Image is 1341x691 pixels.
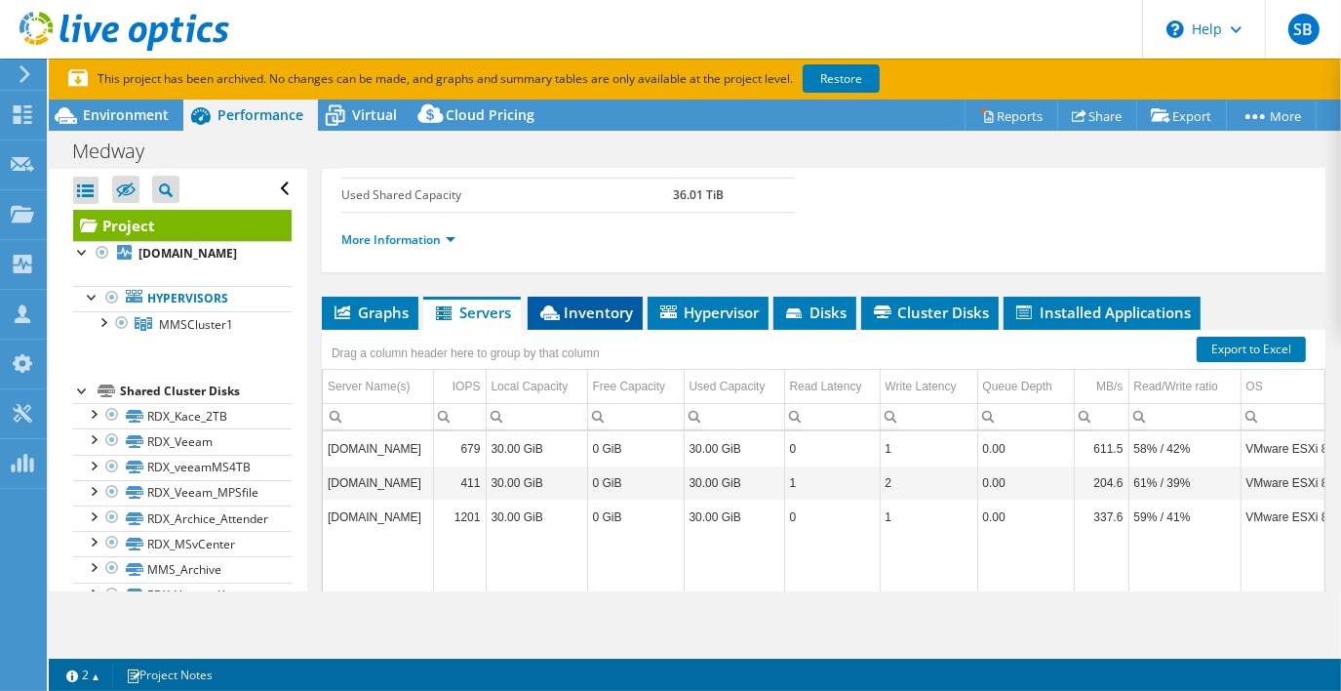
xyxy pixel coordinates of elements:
[323,431,433,466] td: Column Server Name(s), Value msdell3.medway.us
[1197,337,1306,362] a: Export to Excel
[323,500,433,534] td: Column Server Name(s), Value msdell2.medway.us
[83,105,169,124] span: Environment
[587,403,684,429] td: Column Free Capacity, Filter cell
[784,403,880,429] td: Column Read Latency, Filter cell
[120,380,292,403] div: Shared Cluster Disks
[1288,14,1320,45] span: SB
[352,105,397,124] span: Virtual
[73,506,292,531] a: RDX_Archice_Attender
[1057,101,1137,131] a: Share
[684,466,784,500] td: Column Used Capacity, Value 30.00 GiB
[73,455,292,480] a: RDX_veeamMS4TB
[593,375,666,398] div: Free Capacity
[159,316,233,333] span: MMSCluster1
[73,241,292,266] a: [DOMAIN_NAME]
[1226,101,1317,131] a: More
[1128,500,1241,534] td: Column Read/Write ratio, Value 59% / 41%
[446,105,534,124] span: Cloud Pricing
[341,185,673,205] label: Used Shared Capacity
[784,500,880,534] td: Column Read Latency, Value 0
[433,500,486,534] td: Column IOPS, Value 1201
[486,403,587,429] td: Column Local Capacity, Filter cell
[1074,466,1128,500] td: Column MB/s, Value 204.6
[1128,466,1241,500] td: Column Read/Write ratio, Value 61% / 39%
[790,375,862,398] div: Read Latency
[1128,370,1241,404] td: Read/Write ratio Column
[684,370,784,404] td: Used Capacity Column
[486,500,587,534] td: Column Local Capacity, Value 30.00 GiB
[73,286,292,311] a: Hypervisors
[803,64,880,93] a: Restore
[328,375,411,398] div: Server Name(s)
[433,403,486,429] td: Column IOPS, Filter cell
[63,141,175,162] h1: Medway
[784,466,880,500] td: Column Read Latency, Value 1
[73,583,292,608] a: RDX_Veeam_Kace
[341,231,455,248] a: More Information
[684,403,784,429] td: Column Used Capacity, Filter cell
[1074,431,1128,466] td: Column MB/s, Value 611.5
[880,370,977,404] td: Write Latency Column
[684,500,784,534] td: Column Used Capacity, Value 30.00 GiB
[112,663,226,687] a: Project Notes
[323,370,433,404] td: Server Name(s) Column
[587,500,684,534] td: Column Free Capacity, Value 0 GiB
[657,303,759,322] span: Hypervisor
[690,375,766,398] div: Used Capacity
[886,375,957,398] div: Write Latency
[977,370,1074,404] td: Queue Depth Column
[73,531,292,556] a: RDX_MSvCenter
[784,431,880,466] td: Column Read Latency, Value 0
[332,303,409,322] span: Graphs
[880,431,977,466] td: Column Write Latency, Value 1
[1074,403,1128,429] td: Column MB/s, Filter cell
[433,303,511,322] span: Servers
[587,466,684,500] td: Column Free Capacity, Value 0 GiB
[965,101,1058,131] a: Reports
[327,340,605,367] div: Drag a column header here to group by that column
[1246,375,1263,398] div: OS
[784,370,880,404] td: Read Latency Column
[73,556,292,582] a: MMS_Archive
[880,466,977,500] td: Column Write Latency, Value 2
[486,431,587,466] td: Column Local Capacity, Value 30.00 GiB
[977,431,1074,466] td: Column Queue Depth, Value 0.00
[977,466,1074,500] td: Column Queue Depth, Value 0.00
[1074,370,1128,404] td: MB/s Column
[73,480,292,506] a: RDX_Veeam_MPSfile
[73,428,292,454] a: RDX_Veeam
[73,403,292,428] a: RDX_Kace_2TB
[323,403,433,429] td: Column Server Name(s), Filter cell
[433,466,486,500] td: Column IOPS, Value 411
[73,311,292,337] a: MMSCluster1
[783,303,847,322] span: Disks
[73,210,292,241] a: Project
[587,370,684,404] td: Free Capacity Column
[453,375,481,398] div: IOPS
[138,245,237,262] b: [DOMAIN_NAME]
[217,105,303,124] span: Performance
[537,303,633,322] span: Inventory
[1096,375,1123,398] div: MB/s
[880,403,977,429] td: Column Write Latency, Filter cell
[977,403,1074,429] td: Column Queue Depth, Filter cell
[492,375,569,398] div: Local Capacity
[68,68,1024,90] p: This project has been archived. No changes can be made, and graphs and summary tables are only av...
[1074,500,1128,534] td: Column MB/s, Value 337.6
[1166,20,1184,38] svg: \n
[1134,375,1218,398] div: Read/Write ratio
[53,663,113,687] a: 2
[433,431,486,466] td: Column IOPS, Value 679
[983,375,1052,398] div: Queue Depth
[977,500,1074,534] td: Column Queue Depth, Value 0.00
[1013,303,1191,322] span: Installed Applications
[486,370,587,404] td: Local Capacity Column
[684,431,784,466] td: Column Used Capacity, Value 30.00 GiB
[673,186,724,203] b: 36.01 TiB
[1128,403,1241,429] td: Column Read/Write ratio, Filter cell
[323,466,433,500] td: Column Server Name(s), Value msdell1.medway.us
[486,466,587,500] td: Column Local Capacity, Value 30.00 GiB
[433,370,486,404] td: IOPS Column
[587,431,684,466] td: Column Free Capacity, Value 0 GiB
[880,500,977,534] td: Column Write Latency, Value 1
